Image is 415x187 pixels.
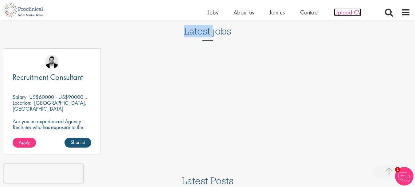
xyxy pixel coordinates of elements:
h3: Latest jobs [184,10,231,41]
iframe: reCAPTCHA [4,164,83,183]
a: Upload CV [334,8,361,16]
span: 1 [395,167,400,172]
span: Recruitment Consultant [13,72,83,82]
a: Shortlist [65,138,91,148]
a: Jobs [208,8,218,16]
p: US$60000 - US$90000 per annum [29,93,107,100]
img: Ross Wilkings [45,55,59,69]
a: About us [233,8,254,16]
a: Contact [300,8,319,16]
img: Chatbot [395,167,413,185]
p: [GEOGRAPHIC_DATA], [GEOGRAPHIC_DATA] [13,99,86,112]
span: Salary [13,93,26,100]
a: Recruitment Consultant [13,73,91,81]
a: Join us [269,8,285,16]
p: Are you an experienced Agency Recruiter who has exposure to the Life Sciences market and looking ... [13,118,91,142]
a: Apply [13,138,36,148]
span: Apply [19,139,30,145]
span: Location: [13,99,31,106]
